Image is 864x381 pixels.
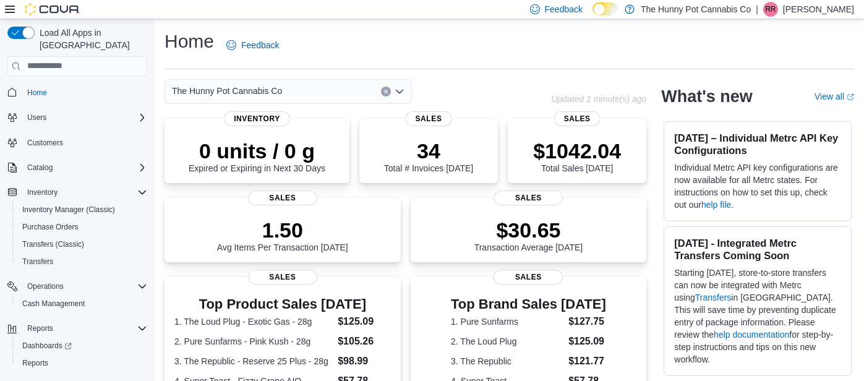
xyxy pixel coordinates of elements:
dd: $125.09 [568,334,606,349]
button: Operations [22,279,69,294]
button: Users [22,110,51,125]
button: Catalog [2,159,152,176]
button: Inventory [22,185,62,200]
span: Transfers [22,257,53,267]
button: Transfers [12,253,152,270]
span: Customers [22,135,147,150]
span: Feedback [241,39,279,51]
span: Sales [248,191,317,205]
span: The Hunny Pot Cannabis Co [172,83,282,98]
span: Reports [17,356,147,370]
a: Transfers (Classic) [17,237,89,252]
a: Inventory Manager (Classic) [17,202,120,217]
p: Individual Metrc API key configurations are now available for all Metrc states. For instructions ... [674,161,841,211]
span: Sales [494,270,563,285]
span: Transfers (Classic) [22,239,84,249]
p: $1042.04 [533,139,621,163]
p: $30.65 [474,218,583,242]
dd: $125.09 [338,314,390,329]
svg: External link [847,93,854,101]
p: 1.50 [217,218,348,242]
h3: [DATE] - Integrated Metrc Transfers Coming Soon [674,237,841,262]
button: Home [2,83,152,101]
button: Cash Management [12,295,152,312]
span: Inventory [27,187,58,197]
span: Sales [406,111,452,126]
dt: 2. The Loud Plug [451,335,563,348]
dt: 1. Pure Sunfarms [451,315,563,328]
a: View allExternal link [815,92,854,101]
div: Transaction Average [DATE] [474,218,583,252]
a: Dashboards [17,338,77,353]
span: Dashboards [17,338,147,353]
span: Cash Management [22,299,85,309]
span: Customers [27,138,63,148]
a: Cash Management [17,296,90,311]
dd: $98.99 [338,354,390,369]
span: Inventory [224,111,290,126]
button: Catalog [22,160,58,175]
span: Operations [27,281,64,291]
span: Users [27,113,46,122]
a: Home [22,85,52,100]
p: | [756,2,758,17]
span: Operations [22,279,147,294]
h1: Home [165,29,214,54]
span: Purchase Orders [22,222,79,232]
dt: 3. The Republic [451,355,563,367]
span: Sales [248,270,317,285]
input: Dark Mode [592,2,618,15]
button: Purchase Orders [12,218,152,236]
button: Inventory [2,184,152,201]
h3: [DATE] – Individual Metrc API Key Configurations [674,132,841,156]
span: Home [22,85,147,100]
dd: $121.77 [568,354,606,369]
button: Operations [2,278,152,295]
div: Total Sales [DATE] [533,139,621,173]
span: Transfers [17,254,147,269]
dt: 2. Pure Sunfarms - Pink Kush - 28g [174,335,333,348]
span: Sales [494,191,563,205]
dt: 1. The Loud Plug - Exotic Gas - 28g [174,315,333,328]
a: Feedback [221,33,284,58]
span: RR [765,2,776,17]
span: Inventory [22,185,147,200]
span: Cash Management [17,296,147,311]
button: Customers [2,134,152,152]
span: Load All Apps in [GEOGRAPHIC_DATA] [35,27,147,51]
p: Updated 1 minute(s) ago [551,94,646,104]
span: Transfers (Classic) [17,237,147,252]
div: Avg Items Per Transaction [DATE] [217,218,348,252]
img: Cova [25,3,80,15]
span: Inventory Manager (Classic) [17,202,147,217]
span: Users [22,110,147,125]
a: help documentation [714,330,789,340]
a: Reports [17,356,53,370]
dt: 3. The Republic - Reserve 25 Plus - 28g [174,355,333,367]
button: Transfers (Classic) [12,236,152,253]
div: Total # Invoices [DATE] [384,139,473,173]
a: Transfers [695,293,732,302]
div: Expired or Expiring in Next 30 Days [189,139,325,173]
span: Purchase Orders [17,220,147,234]
a: help file [701,200,731,210]
div: Rebecca Reid [763,2,778,17]
button: Users [2,109,152,126]
span: Catalog [22,160,147,175]
span: Dashboards [22,341,72,351]
span: Home [27,88,47,98]
p: The Hunny Pot Cannabis Co [641,2,751,17]
a: Dashboards [12,337,152,354]
span: Sales [554,111,601,126]
button: Open list of options [395,87,404,96]
span: Reports [27,323,53,333]
button: Inventory Manager (Classic) [12,201,152,218]
p: 0 units / 0 g [189,139,325,163]
dd: $127.75 [568,314,606,329]
a: Customers [22,135,68,150]
span: Reports [22,321,147,336]
span: Feedback [545,3,583,15]
dd: $105.26 [338,334,390,349]
p: Starting [DATE], store-to-store transfers can now be integrated with Metrc using in [GEOGRAPHIC_D... [674,267,841,366]
h3: Top Brand Sales [DATE] [451,297,606,312]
